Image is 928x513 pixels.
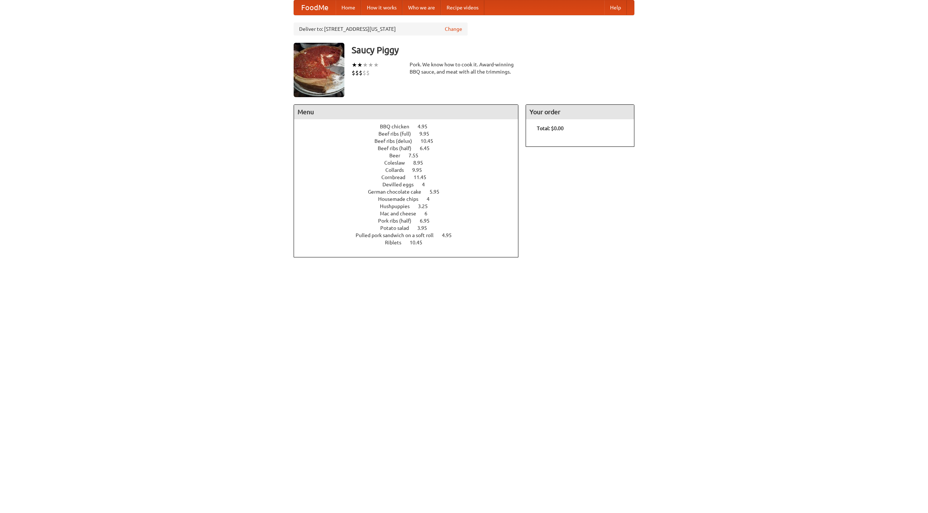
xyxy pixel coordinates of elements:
li: $ [359,69,362,77]
span: German chocolate cake [368,189,428,195]
span: Collards [385,167,411,173]
span: Pulled pork sandwich on a soft roll [356,232,441,238]
span: 6.95 [420,218,437,224]
a: Potato salad 3.95 [380,225,440,231]
span: Hushpuppies [380,203,417,209]
a: Who we are [402,0,441,15]
span: Beef ribs (delux) [374,138,419,144]
span: BBQ chicken [380,124,417,129]
span: Beer [389,153,407,158]
span: 5.95 [430,189,447,195]
a: Change [445,25,462,33]
a: Hushpuppies 3.25 [380,203,441,209]
img: angular.jpg [294,43,344,97]
span: 6 [424,211,435,216]
span: 3.25 [418,203,435,209]
a: German chocolate cake 5.95 [368,189,453,195]
a: Home [336,0,361,15]
span: 8.95 [413,160,430,166]
a: Collards 9.95 [385,167,435,173]
a: FoodMe [294,0,336,15]
span: 6.45 [420,145,437,151]
li: ★ [357,61,362,69]
a: Riblets 10.45 [385,240,436,245]
span: 10.45 [420,138,440,144]
a: Pork ribs (half) 6.95 [378,218,443,224]
a: Devilled eggs 4 [382,182,438,187]
span: Potato salad [380,225,416,231]
li: $ [355,69,359,77]
span: Cornbread [381,174,413,180]
span: Beef ribs (half) [378,145,419,151]
span: Mac and cheese [380,211,423,216]
h3: Saucy Piggy [352,43,634,57]
span: 3.95 [417,225,434,231]
li: ★ [362,61,368,69]
a: Coleslaw 8.95 [384,160,436,166]
span: Beef ribs (full) [378,131,418,137]
span: 9.95 [412,167,429,173]
span: 9.95 [419,131,436,137]
a: Beef ribs (delux) 10.45 [374,138,447,144]
li: ★ [368,61,373,69]
a: Housemade chips 4 [378,196,443,202]
a: Help [604,0,627,15]
span: Coleslaw [384,160,412,166]
a: How it works [361,0,402,15]
a: BBQ chicken 4.95 [380,124,441,129]
span: 10.45 [410,240,430,245]
li: $ [352,69,355,77]
a: Recipe videos [441,0,484,15]
a: Mac and cheese 6 [380,211,441,216]
span: 4 [427,196,437,202]
li: ★ [373,61,379,69]
a: Cornbread 11.45 [381,174,440,180]
div: Deliver to: [STREET_ADDRESS][US_STATE] [294,22,468,36]
span: 7.55 [409,153,426,158]
a: Beer 7.55 [389,153,432,158]
span: 11.45 [414,174,434,180]
a: Beef ribs (full) 9.95 [378,131,443,137]
span: Pork ribs (half) [378,218,419,224]
h4: Your order [526,105,634,119]
h4: Menu [294,105,518,119]
b: Total: $0.00 [537,125,564,131]
span: 4.95 [418,124,435,129]
span: 4.95 [442,232,459,238]
span: Devilled eggs [382,182,421,187]
a: Pulled pork sandwich on a soft roll 4.95 [356,232,465,238]
li: ★ [352,61,357,69]
li: $ [362,69,366,77]
li: $ [366,69,370,77]
span: 4 [422,182,432,187]
a: Beef ribs (half) 6.45 [378,145,443,151]
div: Pork. We know how to cook it. Award-winning BBQ sauce, and meat with all the trimmings. [410,61,518,75]
span: Riblets [385,240,409,245]
span: Housemade chips [378,196,426,202]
